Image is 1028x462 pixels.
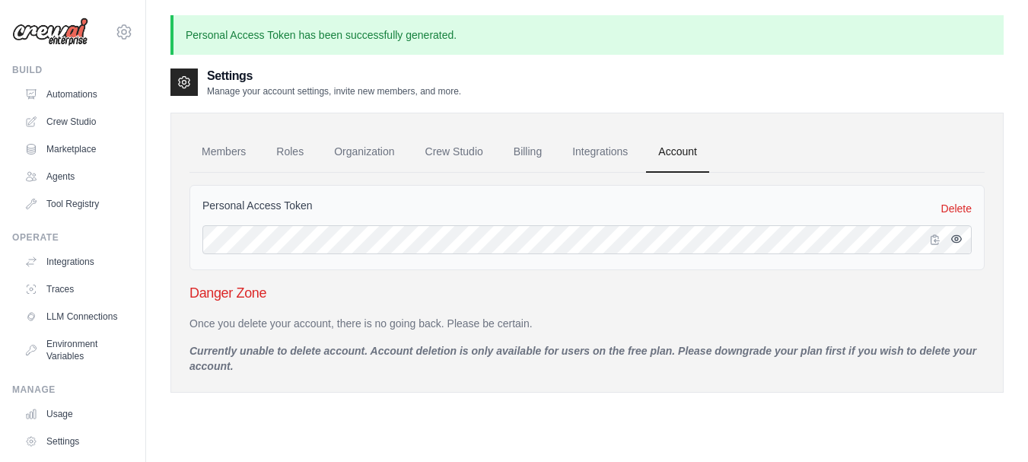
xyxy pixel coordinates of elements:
a: Usage [18,402,133,426]
a: Traces [18,277,133,301]
h2: Settings [207,67,461,85]
a: Crew Studio [18,110,133,134]
div: Operate [12,231,133,244]
p: Once you delete your account, there is no going back. Please be certain. [189,316,985,331]
a: Agents [18,164,133,189]
a: Crew Studio [413,132,495,173]
a: Roles [264,132,316,173]
div: Build [12,64,133,76]
a: LLM Connections [18,304,133,329]
p: Personal Access Token has been successfully generated. [170,15,1004,55]
a: Delete [941,201,972,216]
a: Automations [18,82,133,107]
a: Integrations [560,132,640,173]
a: Settings [18,429,133,454]
a: Marketplace [18,137,133,161]
a: Environment Variables [18,332,133,368]
a: Integrations [18,250,133,274]
p: Currently unable to delete account. Account deletion is only available for users on the free plan... [189,343,985,374]
h3: Danger Zone [189,282,985,304]
a: Organization [322,132,406,173]
div: Manage [12,384,133,396]
a: Account [646,132,709,173]
a: Tool Registry [18,192,133,216]
a: Members [189,132,258,173]
p: Manage your account settings, invite new members, and more. [207,85,461,97]
a: Billing [501,132,554,173]
img: Logo [12,18,88,46]
label: Personal Access Token [202,198,313,213]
